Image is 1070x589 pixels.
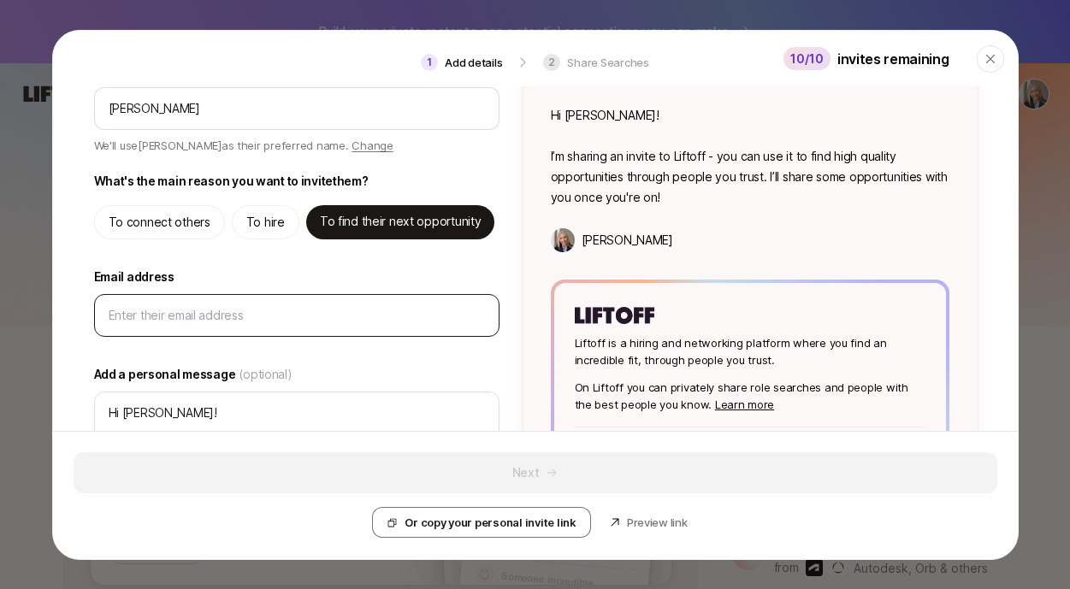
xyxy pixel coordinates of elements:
p: Hi [PERSON_NAME]! I’m sharing an invite to Liftoff - you can use it to find high quality opportun... [551,105,949,208]
p: [PERSON_NAME] [582,230,673,250]
p: Liftoff is a hiring and networking platform where you find an incredible fit, through people you ... [575,334,925,368]
p: To find their next opportunity [320,211,482,232]
input: Enter their email address [109,305,485,326]
p: On Liftoff you can privately share role searches and people with the best people you know. [575,379,925,413]
p: invites remaining [837,48,949,70]
a: Learn more [715,398,774,411]
textarea: Hi [PERSON_NAME]! I’m sharing an invite to Liftoff - you can use it to find high quality opportun... [94,392,500,516]
label: Add a personal message [94,364,500,385]
button: Preview link [598,508,698,539]
div: 10 /10 [783,47,831,70]
img: Liftoff Logo [575,307,654,324]
p: Preview link [627,515,688,532]
span: (optional) [239,364,292,385]
p: What's the main reason you want to invite them ? [94,171,369,191]
p: Or copy your personal invite link [405,515,576,532]
p: To connect others [109,212,210,233]
input: e.g. Liv Carter [109,98,485,119]
button: Or copy your personal invite link [372,508,590,539]
label: Email address [94,267,500,287]
img: Adele [551,228,575,252]
p: To hire [246,212,285,233]
p: We'll use [PERSON_NAME] as their preferred name. [94,137,393,157]
span: Change [352,138,393,152]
